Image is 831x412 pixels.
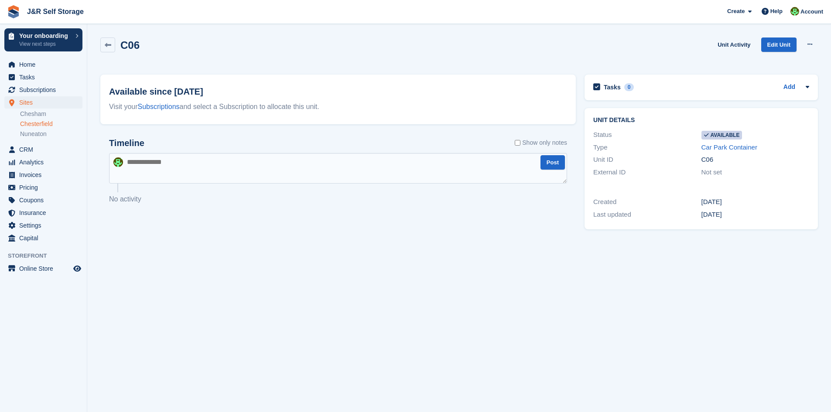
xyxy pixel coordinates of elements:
a: Unit Activity [714,37,754,52]
a: menu [4,156,82,168]
a: Chesham [20,110,82,118]
a: J&R Self Storage [24,4,87,19]
a: Subscriptions [138,103,180,110]
span: Insurance [19,207,72,219]
span: Account [800,7,823,16]
a: Nuneaton [20,130,82,138]
span: Subscriptions [19,84,72,96]
span: Invoices [19,169,72,181]
span: Coupons [19,194,72,206]
a: menu [4,194,82,206]
a: Car Park Container [701,143,757,151]
div: Created [593,197,701,207]
span: Storefront [8,252,87,260]
a: menu [4,207,82,219]
span: Available [701,131,742,140]
p: Your onboarding [19,33,71,39]
a: menu [4,219,82,232]
a: Preview store [72,263,82,274]
span: CRM [19,143,72,156]
div: Status [593,130,701,140]
a: Add [783,82,795,92]
span: Help [770,7,783,16]
a: menu [4,262,82,275]
h2: Timeline [109,138,144,148]
h2: Unit details [593,117,809,124]
div: Type [593,143,701,153]
a: Chesterfield [20,120,82,128]
a: menu [4,232,82,244]
p: No activity [109,194,567,204]
img: stora-icon-8386f47178a22dfd0bd8f6a31ec36ba5ce8667c1dd55bd0f319d3a0aa187defe.svg [7,5,20,18]
input: Show only notes [515,138,520,147]
h2: C06 [120,39,140,51]
a: menu [4,71,82,83]
div: Unit ID [593,155,701,165]
div: Not set [701,167,809,177]
span: Tasks [19,71,72,83]
h2: Available since [DATE] [109,85,567,98]
a: menu [4,169,82,181]
div: 0 [624,83,634,91]
div: Visit your and select a Subscription to allocate this unit. [109,102,567,112]
h2: Tasks [604,83,621,91]
span: Analytics [19,156,72,168]
img: Steve Pollicott [113,157,123,167]
div: External ID [593,167,701,177]
a: Edit Unit [761,37,797,52]
span: Create [727,7,745,16]
a: menu [4,181,82,194]
a: Your onboarding View next steps [4,28,82,51]
a: menu [4,58,82,71]
a: menu [4,96,82,109]
p: View next steps [19,40,71,48]
div: C06 [701,155,809,165]
span: Settings [19,219,72,232]
span: Sites [19,96,72,109]
span: Online Store [19,262,72,275]
span: Home [19,58,72,71]
div: [DATE] [701,197,809,207]
label: Show only notes [515,138,567,147]
div: [DATE] [701,210,809,220]
div: Last updated [593,210,701,220]
button: Post [540,155,565,170]
span: Pricing [19,181,72,194]
a: menu [4,143,82,156]
img: Steve Pollicott [790,7,799,16]
a: menu [4,84,82,96]
span: Capital [19,232,72,244]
